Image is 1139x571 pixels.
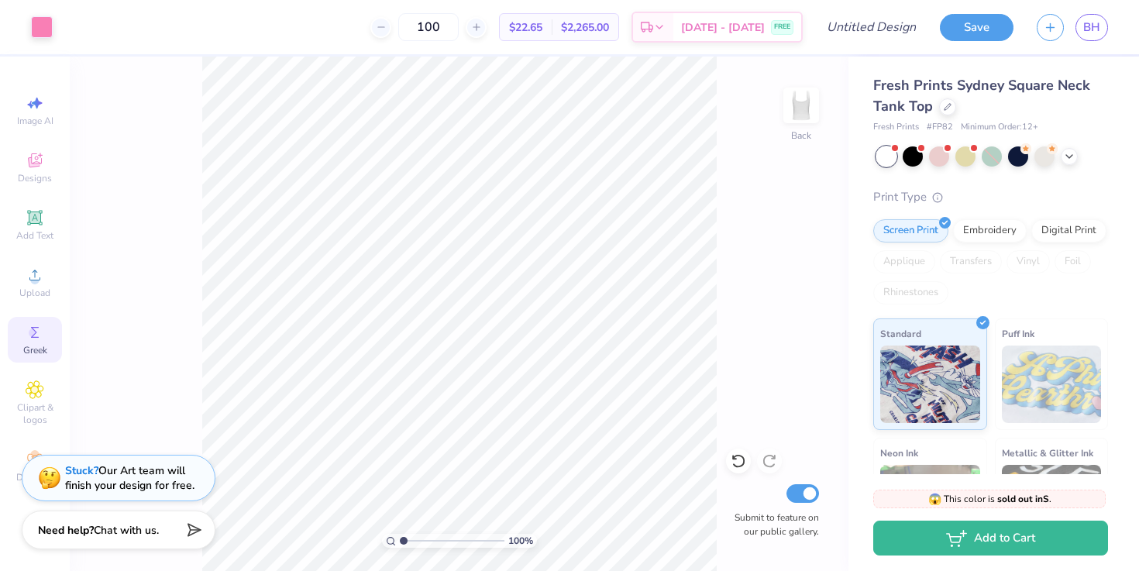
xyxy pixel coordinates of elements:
span: Chat with us. [94,523,159,538]
span: Fresh Prints [873,121,919,134]
span: 100 % [508,534,533,548]
div: Back [791,129,811,143]
div: Rhinestones [873,281,948,304]
a: BH [1075,14,1108,41]
span: 😱 [928,492,941,507]
div: Vinyl [1007,250,1050,273]
strong: sold out in S [997,493,1049,505]
img: Metallic & Glitter Ink [1002,465,1102,542]
div: Screen Print [873,219,948,243]
span: Puff Ink [1002,325,1034,342]
span: Decorate [16,471,53,483]
span: [DATE] - [DATE] [681,19,765,36]
span: Image AI [17,115,53,127]
span: Add Text [16,229,53,242]
div: Our Art team will finish your design for free. [65,463,194,493]
label: Submit to feature on our public gallery. [726,511,819,538]
span: # FP82 [927,121,953,134]
span: Fresh Prints Sydney Square Neck Tank Top [873,76,1090,115]
span: Designs [18,172,52,184]
div: Embroidery [953,219,1027,243]
span: Neon Ink [880,445,918,461]
span: BH [1083,19,1100,36]
span: This color is . [928,492,1051,506]
img: Neon Ink [880,465,980,542]
input: – – [398,13,459,41]
button: Save [940,14,1013,41]
strong: Stuck? [65,463,98,478]
span: Greek [23,344,47,356]
span: Minimum Order: 12 + [961,121,1038,134]
img: Puff Ink [1002,346,1102,423]
span: Clipart & logos [8,401,62,426]
img: Standard [880,346,980,423]
div: Foil [1055,250,1091,273]
input: Untitled Design [814,12,928,43]
span: Standard [880,325,921,342]
span: Upload [19,287,50,299]
span: FREE [774,22,790,33]
strong: Need help? [38,523,94,538]
div: Transfers [940,250,1002,273]
span: $22.65 [509,19,542,36]
span: Metallic & Glitter Ink [1002,445,1093,461]
img: Back [786,90,817,121]
div: Applique [873,250,935,273]
div: Print Type [873,188,1108,206]
button: Add to Cart [873,521,1108,556]
span: $2,265.00 [561,19,609,36]
div: Digital Print [1031,219,1106,243]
